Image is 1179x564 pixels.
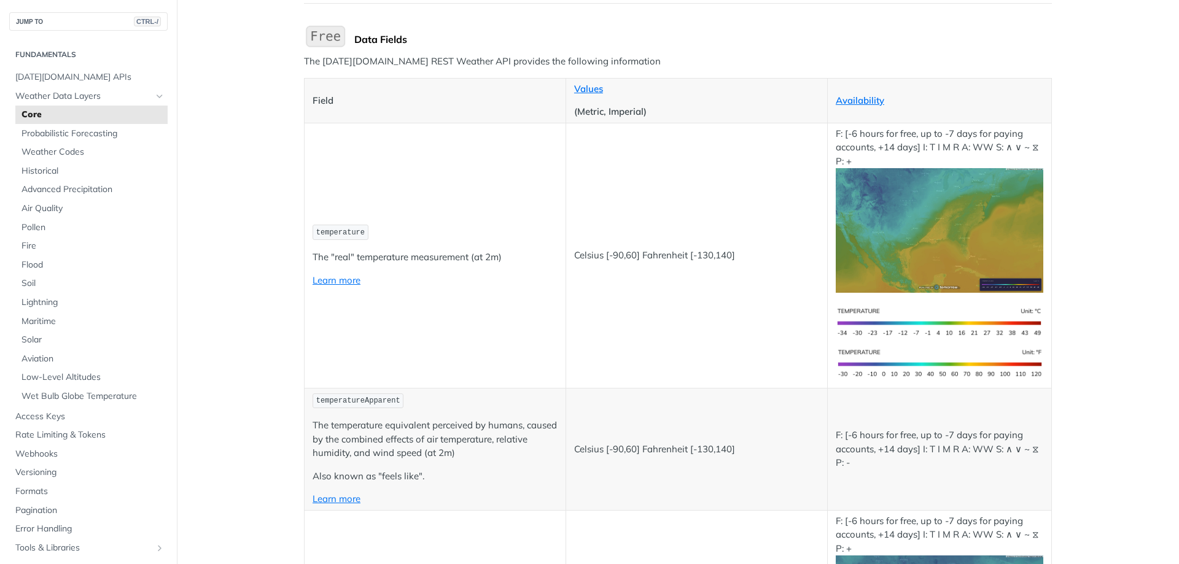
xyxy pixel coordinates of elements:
[9,68,168,87] a: [DATE][DOMAIN_NAME] APIs
[15,71,165,83] span: [DATE][DOMAIN_NAME] APIs
[134,17,161,26] span: CTRL-/
[9,426,168,444] a: Rate Limiting & Tokens
[15,180,168,199] a: Advanced Precipitation
[9,520,168,538] a: Error Handling
[316,396,400,405] span: temperatureApparent
[9,445,168,463] a: Webhooks
[313,469,558,484] p: Also known as "feels like".
[836,357,1043,368] span: Expand image
[313,250,558,265] p: The "real" temperature measurement (at 2m)
[313,493,360,504] a: Learn more
[21,353,165,365] span: Aviation
[9,408,168,426] a: Access Keys
[15,350,168,368] a: Aviation
[9,49,168,60] h2: Fundamentals
[836,127,1043,293] p: F: [-6 hours for free, up to -7 days for paying accounts, +14 days] I: T I M R A: WW S: ∧ ∨ ~ ⧖ P: +
[15,331,168,349] a: Solar
[15,125,168,143] a: Probabilistic Forecasting
[574,249,819,263] p: Celsius [-90,60] Fahrenheit [-130,140]
[15,162,168,180] a: Historical
[836,95,884,106] a: Availability
[21,128,165,140] span: Probabilistic Forecasting
[21,334,165,346] span: Solar
[836,428,1043,470] p: F: [-6 hours for free, up to -7 days for paying accounts, +14 days] I: T I M R A: WW S: ∧ ∨ ~ ⧖ P: -
[21,259,165,271] span: Flood
[15,368,168,387] a: Low-Level Altitudes
[21,296,165,309] span: Lightning
[15,274,168,293] a: Soil
[21,222,165,234] span: Pollen
[21,203,165,215] span: Air Quality
[15,199,168,218] a: Air Quality
[313,94,558,108] p: Field
[9,539,168,557] a: Tools & LibrariesShow subpages for Tools & Libraries
[313,419,558,460] p: The temperature equivalent perceived by humans, caused by the combined effects of air temperature...
[21,240,165,252] span: Fire
[9,87,168,106] a: Weather Data LayersHide subpages for Weather Data Layers
[354,33,1052,45] div: Data Fields
[21,371,165,384] span: Low-Level Altitudes
[21,277,165,290] span: Soil
[9,12,168,31] button: JUMP TOCTRL-/
[155,543,165,553] button: Show subpages for Tools & Libraries
[15,504,165,517] span: Pagination
[836,315,1043,327] span: Expand image
[574,83,603,95] a: Values
[15,523,165,535] span: Error Handling
[15,387,168,406] a: Wet Bulb Globe Temperature
[15,429,165,441] span: Rate Limiting & Tokens
[155,91,165,101] button: Hide subpages for Weather Data Layers
[15,293,168,312] a: Lightning
[574,105,819,119] p: (Metric, Imperial)
[15,466,165,479] span: Versioning
[15,312,168,331] a: Maritime
[316,228,365,237] span: temperature
[9,482,168,501] a: Formats
[574,442,819,457] p: Celsius [-90,60] Fahrenheit [-130,140]
[15,90,152,102] span: Weather Data Layers
[313,274,360,286] a: Learn more
[21,315,165,328] span: Maritime
[15,143,168,161] a: Weather Codes
[15,237,168,255] a: Fire
[21,109,165,121] span: Core
[21,165,165,177] span: Historical
[9,501,168,520] a: Pagination
[836,224,1043,236] span: Expand image
[15,448,165,460] span: Webhooks
[9,463,168,482] a: Versioning
[21,146,165,158] span: Weather Codes
[21,183,165,196] span: Advanced Precipitation
[15,411,165,423] span: Access Keys
[21,390,165,403] span: Wet Bulb Globe Temperature
[15,106,168,124] a: Core
[15,256,168,274] a: Flood
[15,485,165,498] span: Formats
[15,218,168,237] a: Pollen
[15,542,152,554] span: Tools & Libraries
[304,55,1052,69] p: The [DATE][DOMAIN_NAME] REST Weather API provides the following information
